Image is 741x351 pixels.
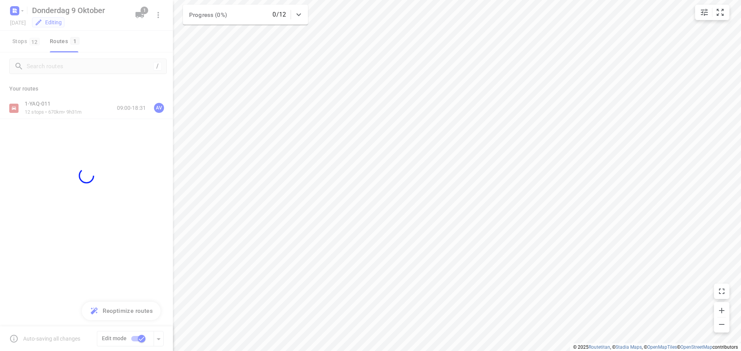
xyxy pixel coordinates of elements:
span: Progress (0%) [189,12,227,18]
a: Routetitan [589,344,610,350]
a: OpenStreetMap [680,344,712,350]
p: 0/12 [272,10,286,19]
div: small contained button group [695,5,729,20]
button: Map settings [697,5,712,20]
a: Stadia Maps [616,344,642,350]
a: OpenMapTiles [647,344,677,350]
button: Fit zoom [712,5,728,20]
li: © 2025 , © , © © contributors [573,344,738,350]
div: Progress (0%)0/12 [183,5,308,25]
